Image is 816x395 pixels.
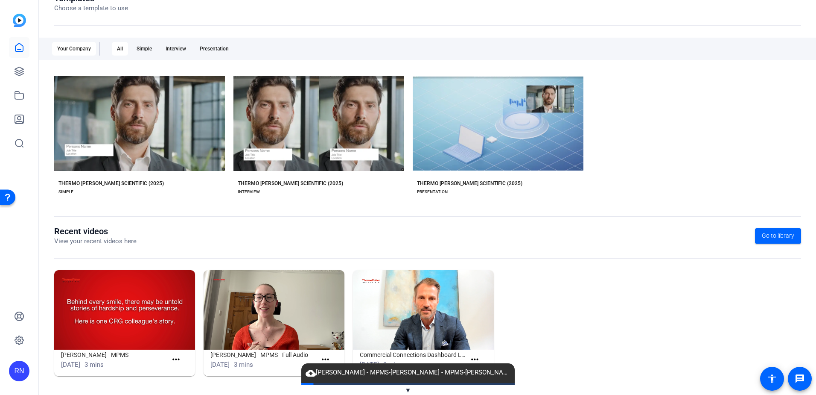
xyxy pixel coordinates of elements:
[417,180,522,187] div: THERMO [PERSON_NAME] SCIENTIFIC (2025)
[306,368,316,378] mat-icon: cloud_upload
[54,3,128,13] p: Choose a template to use
[353,270,494,350] img: Commercial Connections Dashboard Launch
[360,350,466,360] h1: Commercial Connections Dashboard Launch
[54,236,137,246] p: View your recent videos here
[210,350,317,360] h1: [PERSON_NAME] - MPMS - Full Audio
[795,374,805,384] mat-icon: message
[160,42,191,56] div: Interview
[54,226,137,236] h1: Recent videos
[238,189,260,195] div: INTERVIEW
[85,361,104,368] span: 3 mins
[469,354,480,365] mat-icon: more_horiz
[210,361,230,368] span: [DATE]
[405,386,411,394] span: ▼
[61,350,167,360] h1: [PERSON_NAME] - MPMS
[383,361,402,368] span: 3 mins
[58,189,73,195] div: SIMPLE
[61,361,80,368] span: [DATE]
[762,231,794,240] span: Go to library
[234,361,253,368] span: 3 mins
[195,42,234,56] div: Presentation
[13,14,26,27] img: blue-gradient.svg
[755,228,801,244] a: Go to library
[52,42,96,56] div: Your Company
[54,270,195,350] img: Niamh Marlow - MPMS
[767,374,777,384] mat-icon: accessibility
[112,42,128,56] div: All
[171,354,181,365] mat-icon: more_horiz
[9,361,29,381] div: RN
[320,354,331,365] mat-icon: more_horiz
[301,368,515,378] span: [PERSON_NAME] - MPMS-[PERSON_NAME] - MPMS-[PERSON_NAME]-Recording 1-2025-09-04-09-42-32-813-1.webm
[204,270,344,350] img: Niamh Marlow - MPMS - Full Audio
[238,180,343,187] div: THERMO [PERSON_NAME] SCIENTIFIC (2025)
[58,180,164,187] div: THERMO [PERSON_NAME] SCIENTIFIC (2025)
[131,42,157,56] div: Simple
[417,189,448,195] div: PRESENTATION
[360,361,379,368] span: [DATE]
